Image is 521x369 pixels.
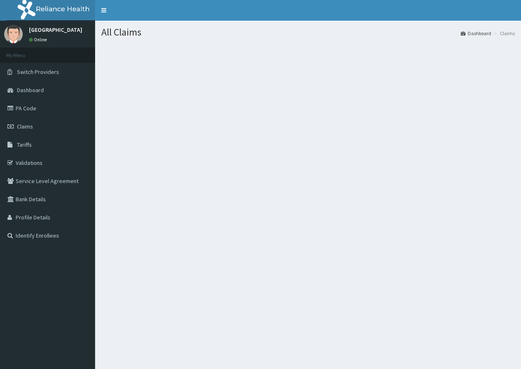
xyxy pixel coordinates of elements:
span: Claims [17,123,33,130]
h1: All Claims [101,27,515,38]
p: [GEOGRAPHIC_DATA] [29,27,82,33]
a: Dashboard [461,30,491,37]
img: User Image [4,25,23,43]
a: Online [29,37,49,43]
span: Dashboard [17,86,44,94]
li: Claims [492,30,515,37]
span: Tariffs [17,141,32,148]
span: Switch Providers [17,68,59,76]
